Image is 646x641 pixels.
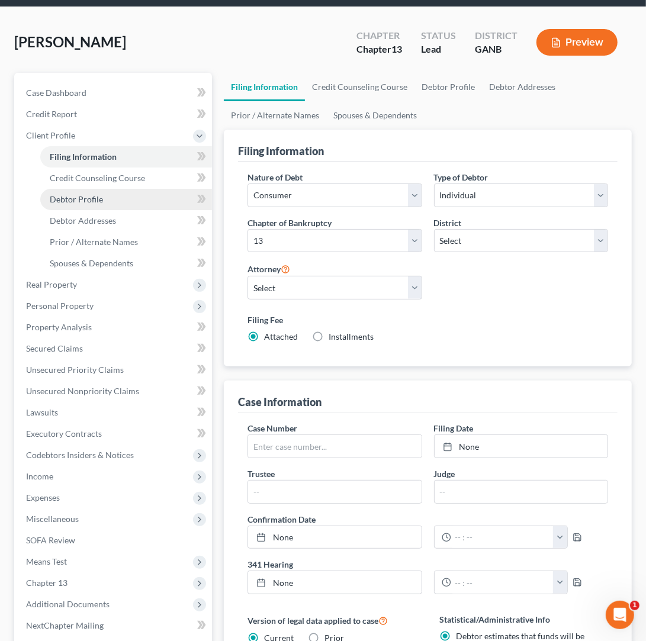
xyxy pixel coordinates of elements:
label: Filing Date [434,422,474,434]
div: Filing Information [238,144,324,158]
span: Additional Documents [26,599,110,609]
span: Credit Counseling Course [50,173,145,183]
a: None [435,435,608,458]
a: Credit Report [17,104,212,125]
span: Expenses [26,492,60,503]
span: Unsecured Nonpriority Claims [26,386,139,396]
span: Personal Property [26,301,94,311]
input: -- : -- [451,571,554,594]
span: Case Dashboard [26,88,86,98]
span: Codebtors Insiders & Notices [26,450,134,460]
a: Prior / Alternate Names [40,231,212,253]
input: -- : -- [451,526,554,549]
iframe: Intercom live chat [606,601,634,629]
label: Trustee [248,468,275,480]
a: Credit Counseling Course [305,73,414,101]
span: Unsecured Priority Claims [26,365,124,375]
span: Attached [264,331,298,342]
span: NextChapter Mailing [26,620,104,630]
a: Lawsuits [17,402,212,423]
span: Debtor Addresses [50,215,116,226]
label: Filing Fee [248,314,608,326]
span: Credit Report [26,109,77,119]
div: GANB [475,43,518,56]
a: None [248,571,421,594]
a: Debtor Addresses [482,73,563,101]
span: Miscellaneous [26,514,79,524]
div: District [475,29,518,43]
a: NextChapter Mailing [17,615,212,636]
label: Case Number [248,422,297,434]
label: Confirmation Date [242,513,614,526]
input: Enter case number... [248,435,421,458]
label: Statistical/Administrative Info [440,613,608,626]
label: Nature of Debt [248,171,303,183]
span: [PERSON_NAME] [14,33,126,50]
span: Chapter 13 [26,578,68,588]
a: Filing Information [224,73,305,101]
div: Status [421,29,456,43]
label: District [434,217,462,229]
label: Version of legal data applied to case [248,613,416,627]
label: Type of Debtor [434,171,488,183]
span: Debtor Profile [50,194,103,204]
a: Property Analysis [17,317,212,338]
a: Debtor Profile [40,189,212,210]
span: Filing Information [50,152,117,162]
span: Secured Claims [26,343,83,353]
span: SOFA Review [26,535,75,545]
a: Case Dashboard [17,82,212,104]
input: -- [435,481,608,503]
a: Unsecured Nonpriority Claims [17,381,212,402]
span: 1 [630,601,639,610]
a: Secured Claims [17,338,212,359]
label: Attorney [248,262,290,276]
span: 13 [391,43,402,54]
a: Spouses & Dependents [40,253,212,274]
label: Chapter of Bankruptcy [248,217,332,229]
span: Income [26,471,53,481]
a: Prior / Alternate Names [224,101,326,130]
span: Client Profile [26,130,75,140]
span: Prior / Alternate Names [50,237,138,247]
span: Property Analysis [26,322,92,332]
span: Real Property [26,279,77,289]
a: Filing Information [40,146,212,168]
div: Case Information [238,395,322,409]
a: Debtor Addresses [40,210,212,231]
a: Executory Contracts [17,423,212,444]
span: Installments [329,331,374,342]
a: Unsecured Priority Claims [17,359,212,381]
label: 341 Hearing [242,558,614,571]
div: Chapter [356,29,402,43]
a: Spouses & Dependents [326,101,424,130]
a: None [248,526,421,549]
div: Lead [421,43,456,56]
button: Preview [536,29,618,56]
a: Debtor Profile [414,73,482,101]
input: -- [248,481,421,503]
label: Judge [434,468,455,480]
span: Executory Contracts [26,429,102,439]
div: Chapter [356,43,402,56]
a: Credit Counseling Course [40,168,212,189]
span: Lawsuits [26,407,58,417]
a: SOFA Review [17,530,212,551]
span: Means Test [26,556,67,566]
span: Spouses & Dependents [50,258,133,268]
